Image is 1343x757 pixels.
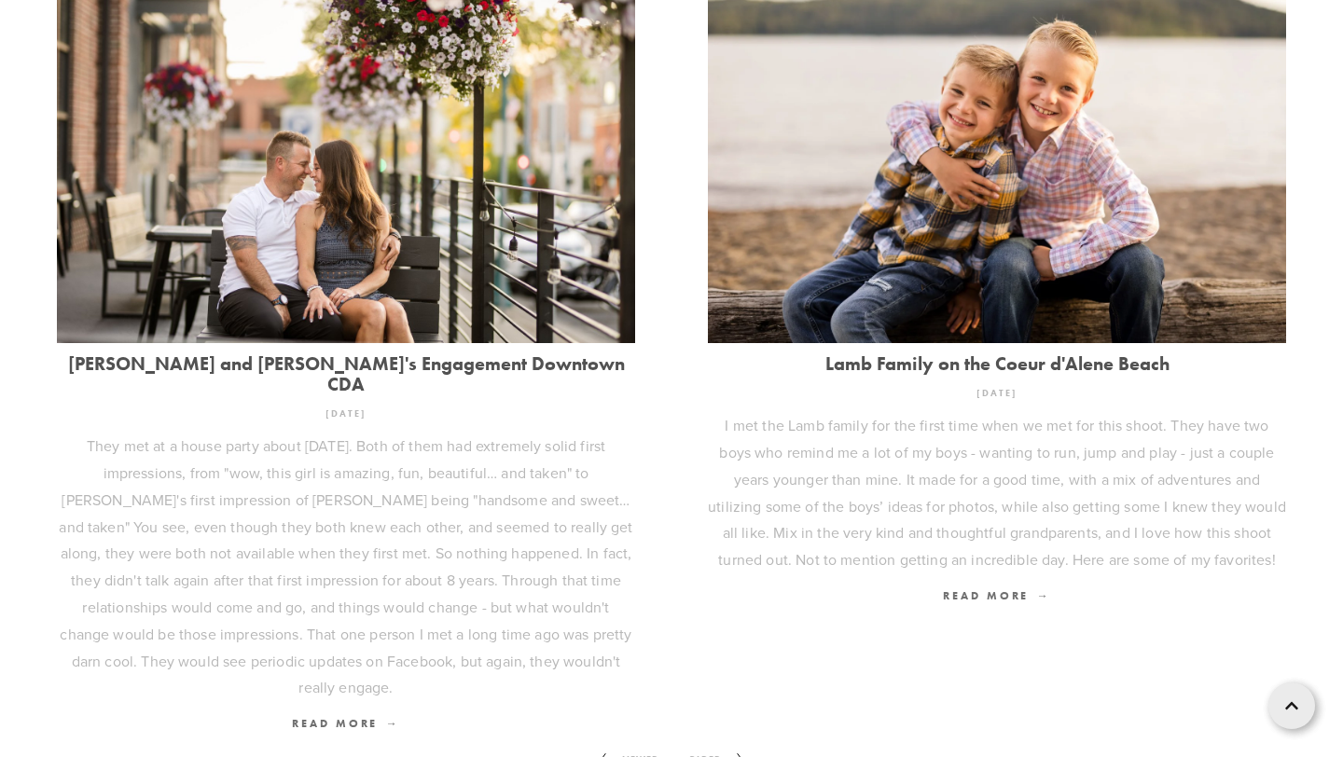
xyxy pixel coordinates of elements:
[57,710,635,737] a: Read More
[708,583,1286,610] a: Read More
[57,433,635,701] p: They met at a house party about [DATE]. Both of them had extremely solid first impressions, from ...
[708,353,1286,374] a: Lamb Family on the Coeur d'Alene Beach
[943,588,1050,602] span: Read More
[292,716,399,730] span: Read More
[57,353,635,394] a: [PERSON_NAME] and [PERSON_NAME]'s Engagement Downtown CDA
[708,412,1286,573] p: I met the Lamb family for the first time when we met for this shoot. They have two boys who remin...
[325,401,367,426] time: [DATE]
[976,380,1018,406] time: [DATE]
